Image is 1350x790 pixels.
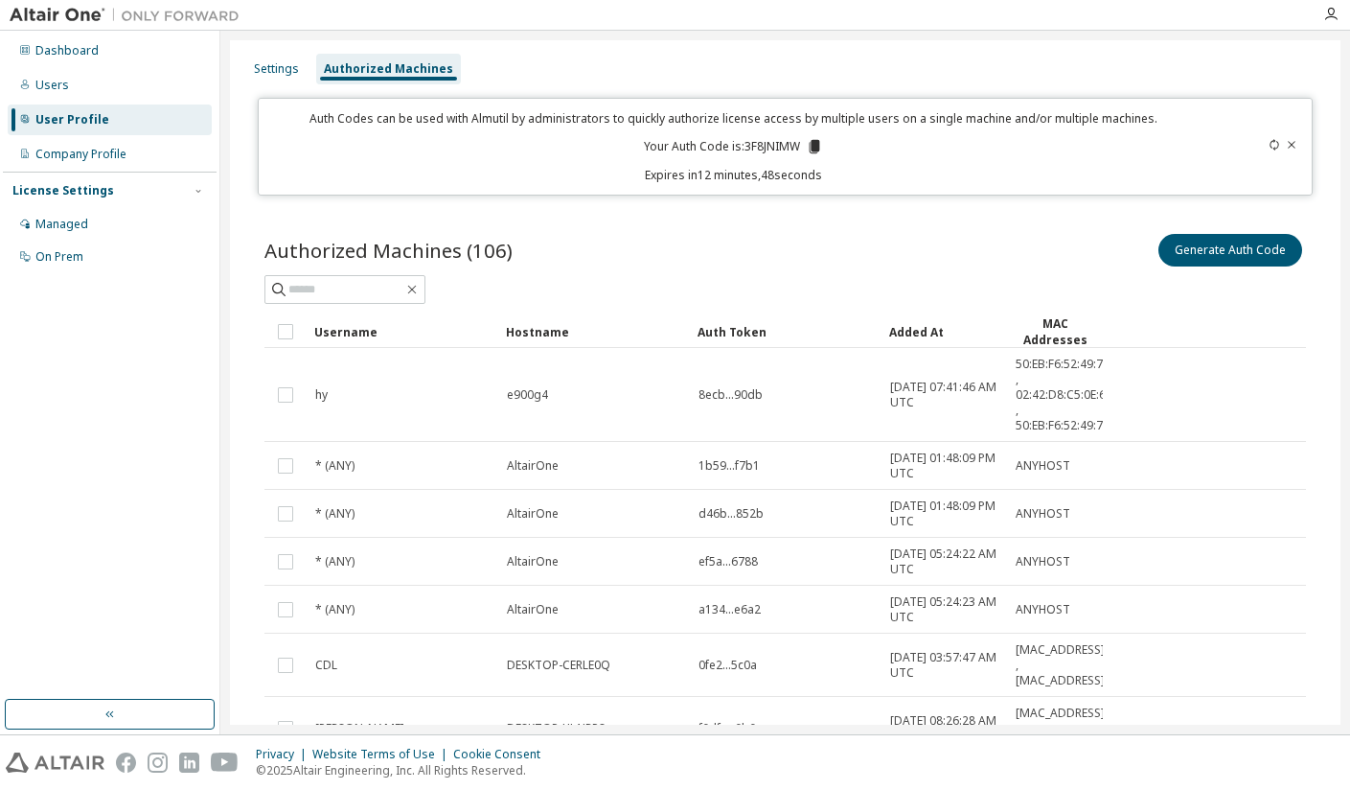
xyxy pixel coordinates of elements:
[507,387,548,403] span: e900g4
[315,506,355,522] span: * (ANY)
[890,713,998,744] span: [DATE] 08:26:28 AM UTC
[507,506,559,522] span: AltairOne
[698,316,874,347] div: Auth Token
[1016,357,1112,433] span: 50:EB:F6:52:49:7A , 02:42:D8:C5:0E:64 , 50:EB:F6:52:49:7B
[314,316,491,347] div: Username
[890,650,998,681] span: [DATE] 03:57:47 AM UTC
[506,316,682,347] div: Hostname
[256,747,312,762] div: Privacy
[324,61,453,77] div: Authorized Machines
[507,602,559,617] span: AltairOne
[264,237,513,264] span: Authorized Machines (106)
[270,167,1197,183] p: Expires in 12 minutes, 48 seconds
[254,61,299,77] div: Settings
[507,721,606,736] span: DESKTOP-HL1JRPS
[1016,706,1105,752] span: [MAC_ADDRESS] , [MAC_ADDRESS]
[698,721,756,736] span: f9df...c9b9
[12,183,114,198] div: License Settings
[312,747,453,762] div: Website Terms of Use
[698,602,761,617] span: a134...e6a2
[35,78,69,93] div: Users
[1015,315,1095,348] div: MAC Addresses
[890,594,998,625] span: [DATE] 05:24:23 AM UTC
[698,458,760,474] span: 1b59...f7b1
[315,554,355,569] span: * (ANY)
[1016,554,1070,569] span: ANYHOST
[270,110,1197,127] p: Auth Codes can be used with Almutil by administrators to quickly authorize license access by mult...
[1158,234,1302,267] button: Generate Auth Code
[211,753,239,773] img: youtube.svg
[698,554,758,569] span: ef5a...6788
[698,658,757,673] span: 0fe2...5c0a
[10,6,249,25] img: Altair One
[35,43,99,58] div: Dashboard
[644,138,823,155] p: Your Auth Code is: 3F8JNIMW
[315,458,355,474] span: * (ANY)
[35,249,83,265] div: On Prem
[1016,506,1070,522] span: ANYHOST
[315,721,404,736] span: [PERSON_NAME]
[315,602,355,617] span: * (ANY)
[148,753,168,773] img: instagram.svg
[507,458,559,474] span: AltairOne
[890,451,998,481] span: [DATE] 01:48:09 PM UTC
[35,217,88,232] div: Managed
[889,316,999,347] div: Added At
[890,380,998,410] span: [DATE] 07:41:46 AM UTC
[890,499,998,529] span: [DATE] 01:48:09 PM UTC
[116,753,136,773] img: facebook.svg
[315,658,337,673] span: CDL
[507,554,559,569] span: AltairOne
[890,546,998,577] span: [DATE] 05:24:22 AM UTC
[453,747,552,762] div: Cookie Consent
[35,112,109,128] div: User Profile
[507,658,610,673] span: DESKTOP-CERLE0Q
[698,506,764,522] span: d46b...852b
[315,387,328,403] span: hy
[1016,642,1105,688] span: [MAC_ADDRESS] , [MAC_ADDRESS]
[256,762,552,778] p: © 2025 Altair Engineering, Inc. All Rights Reserved.
[1016,602,1070,617] span: ANYHOST
[698,387,763,403] span: 8ecb...90db
[1016,458,1070,474] span: ANYHOST
[179,753,199,773] img: linkedin.svg
[35,147,126,162] div: Company Profile
[6,753,104,773] img: altair_logo.svg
